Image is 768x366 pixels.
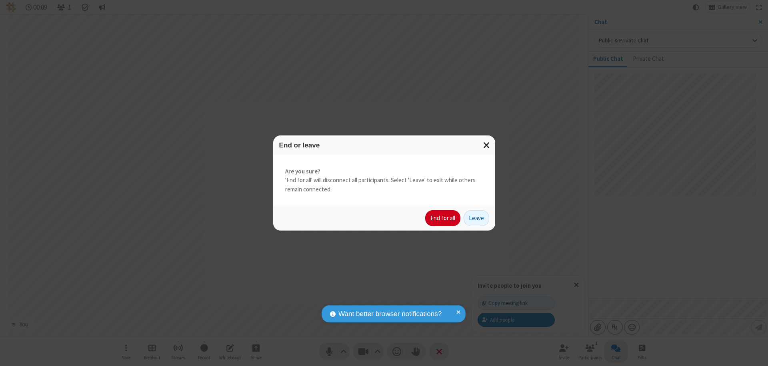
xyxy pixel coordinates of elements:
h3: End or leave [279,141,489,149]
span: Want better browser notifications? [338,309,442,319]
div: 'End for all' will disconnect all participants. Select 'Leave' to exit while others remain connec... [273,155,495,206]
button: End for all [425,210,460,226]
button: Leave [464,210,489,226]
button: Close modal [478,135,495,155]
strong: Are you sure? [285,167,483,176]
